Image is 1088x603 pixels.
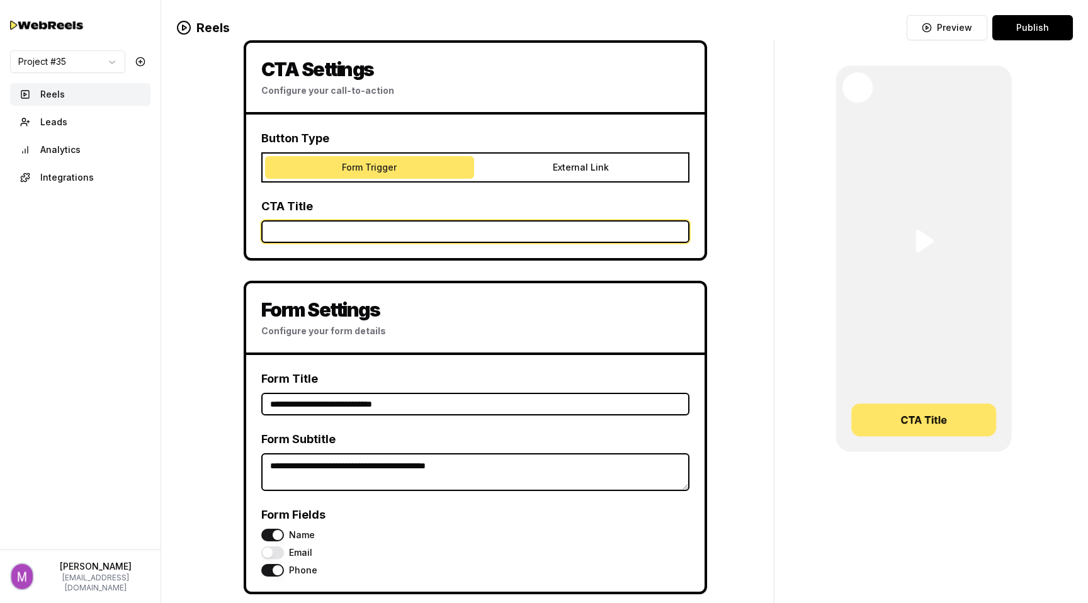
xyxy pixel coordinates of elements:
[261,325,689,337] div: Configure your form details
[176,19,230,37] h2: Reels
[42,573,150,593] p: [EMAIL_ADDRESS][DOMAIN_NAME]
[992,15,1073,40] button: Publish
[265,156,474,179] button: Form Trigger
[10,111,150,133] button: Leads
[10,138,150,161] button: Analytics
[289,529,315,541] label: Name
[10,16,86,33] img: Testimo
[261,200,313,213] label: CTA Title
[261,298,689,321] div: Form Settings
[10,560,150,593] button: Profile picture[PERSON_NAME][EMAIL_ADDRESS][DOMAIN_NAME]
[289,546,312,559] label: Email
[261,432,336,446] label: Form Subtitle
[261,372,318,385] label: Form Title
[477,156,686,179] button: External Link
[42,560,150,573] p: [PERSON_NAME]
[261,58,689,81] div: CTA Settings
[261,84,689,97] div: Configure your call-to-action
[11,564,33,589] img: Profile picture
[836,65,1012,452] img: Project Logo
[907,15,987,40] button: Preview
[261,132,329,145] label: Button Type
[261,508,326,521] label: Form Fields
[10,166,150,189] button: Integrations
[10,83,150,106] button: Reels
[289,564,317,577] label: Phone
